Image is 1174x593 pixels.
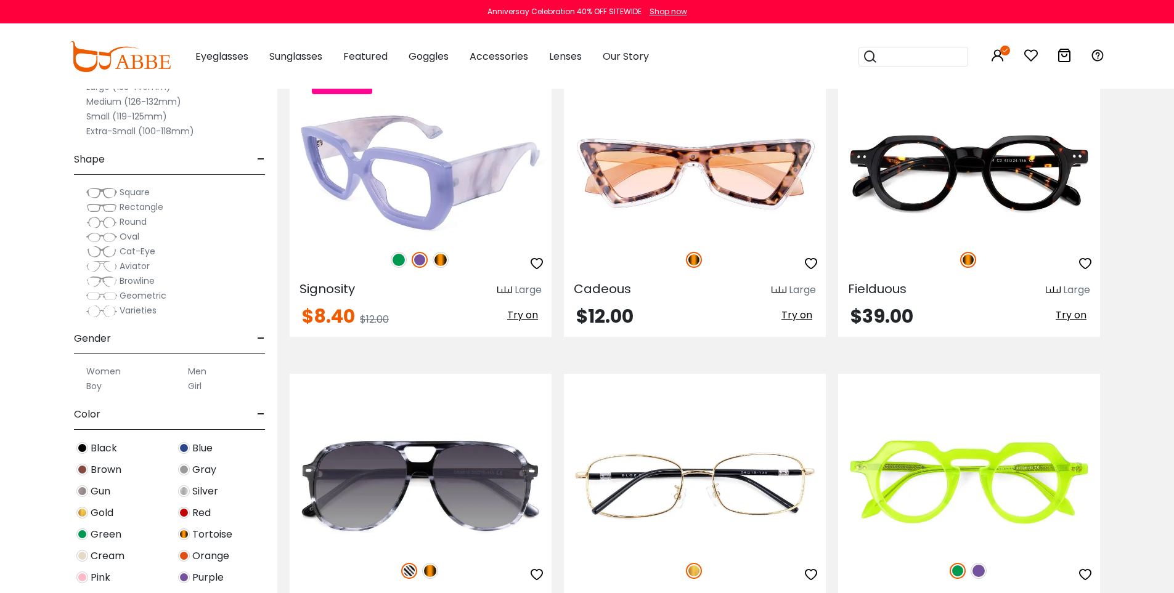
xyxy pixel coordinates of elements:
span: Geometric [120,289,166,302]
img: Purple [971,563,987,579]
span: Gun [91,484,110,499]
span: Gray [192,462,216,477]
img: Round.png [86,216,117,228]
img: abbeglasses.com [70,41,171,72]
div: Large [515,283,542,297]
span: Lenses [549,49,582,63]
img: Orange [178,550,190,562]
label: Women [86,364,121,379]
img: Tortoise Cadeous - Acetate ,Universal Bridge Fit [564,108,826,239]
img: Tortoise Fielduous - Acetate ,Universal Bridge Fit [838,108,1100,239]
img: Tortoise [433,252,449,268]
div: Large [1063,283,1090,297]
span: Signosity [300,280,355,297]
span: Featured [343,49,388,63]
div: Anniversay Celebration 40% OFF SITEWIDE [487,6,642,17]
span: - [257,400,265,429]
span: Square [120,186,150,198]
img: size ruler [772,286,786,295]
img: Silver [178,485,190,497]
span: Green [91,527,121,542]
span: Eyeglasses [195,49,248,63]
img: Geometric.png [86,290,117,302]
span: Tortoise [192,527,232,542]
img: Tortoise [960,252,976,268]
span: Rectangle [120,201,163,213]
span: Gender [74,324,111,353]
a: Shop now [643,6,687,17]
span: Shape [74,145,105,174]
img: Gun [76,485,88,497]
div: Large [789,283,816,297]
span: Try on [1056,308,1086,322]
span: Round [120,216,147,228]
img: Rectangle.png [86,201,117,214]
img: Purple [178,571,190,583]
img: Cat-Eye.png [86,246,117,258]
span: $8.40 [302,303,355,329]
button: Try on [778,307,816,323]
img: size ruler [497,286,512,295]
span: Sunglasses [269,49,322,63]
label: Small (119-125mm) [86,109,167,124]
button: Try on [503,307,542,323]
img: Tortoise [686,252,702,268]
img: Black [76,442,88,454]
label: Boy [86,379,102,393]
label: Medium (126-132mm) [86,94,181,109]
span: Oval [120,230,139,243]
label: Men [188,364,206,379]
span: $12.00 [360,312,389,326]
span: Color [74,400,100,429]
img: Browline.png [86,275,117,288]
img: Gold [686,563,702,579]
span: - [257,145,265,174]
img: Gold Finesome - Acetate,Metal ,Adjust Nose Pads [564,418,826,549]
span: Purple [192,570,224,585]
img: Green Mellior - Acetate ,Universal Bridge Fit [838,418,1100,549]
button: Try on [1052,307,1090,323]
img: Pattern Fillfaction - Acetate ,Universal Bridge Fit [290,418,552,549]
img: Pink [76,571,88,583]
img: Tortoise [422,563,438,579]
span: Our Story [603,49,649,63]
span: Goggles [409,49,449,63]
span: Red [192,506,211,520]
img: Oval.png [86,231,117,243]
span: Try on [781,308,812,322]
img: Varieties.png [86,305,117,318]
img: Green [76,528,88,540]
span: Brown [91,462,121,477]
span: Gold [91,506,113,520]
span: Aviator [120,260,150,272]
span: Cat-Eye [120,245,155,257]
span: Browline [120,275,155,287]
img: Blue [178,442,190,454]
img: Gold [76,507,88,518]
img: Brown [76,464,88,475]
span: Black [91,441,117,456]
span: Silver [192,484,218,499]
span: Fielduous [848,280,907,297]
img: Red [178,507,190,518]
span: Pink [91,570,110,585]
img: Pattern [401,563,417,579]
span: - [257,324,265,353]
span: Cream [91,549,124,563]
span: Accessories [470,49,528,63]
div: Shop now [650,6,687,17]
img: Green [950,563,966,579]
span: Try on [507,308,538,322]
span: $39.00 [850,303,913,329]
label: Girl [188,379,202,393]
img: Purple [412,252,428,268]
img: Green Signosity - Acetate ,Universal Bridge Fit [290,108,552,239]
span: Cadeous [574,280,631,297]
img: Cream [76,550,88,562]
